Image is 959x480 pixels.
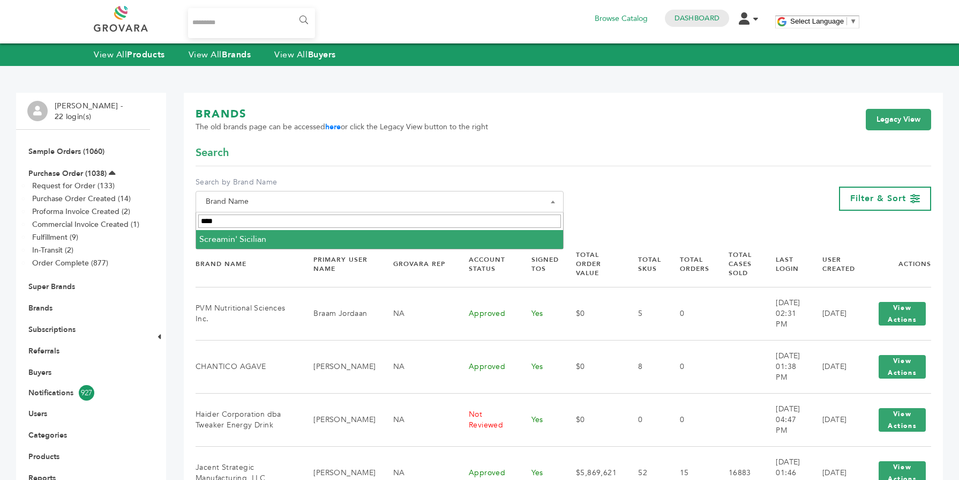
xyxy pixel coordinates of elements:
input: Search [198,215,561,228]
a: Super Brands [28,282,75,292]
li: Screamin' Sicilian [196,230,563,248]
th: Last Login [762,241,809,287]
td: 0 [666,340,715,393]
h1: BRANDS [196,107,488,122]
td: 0 [666,393,715,446]
a: here [325,122,341,132]
li: [PERSON_NAME] - 22 login(s) [55,101,125,122]
strong: Buyers [308,49,336,61]
a: Categories [28,430,67,440]
span: Brand Name [196,191,564,212]
th: Account Status [455,241,518,287]
td: [PERSON_NAME] [300,340,379,393]
a: Sample Orders (1060) [28,146,104,157]
td: Not Reviewed [455,393,518,446]
th: Brand Name [196,241,300,287]
a: Legacy View [866,109,931,130]
a: Brands [28,303,53,313]
a: Dashboard [675,13,720,23]
td: NA [380,287,455,340]
th: Primary User Name [300,241,379,287]
strong: Brands [222,49,251,61]
a: Purchase Order Created (14) [32,194,131,204]
a: Products [28,452,59,462]
a: In-Transit (2) [32,245,73,255]
th: Signed TOS [518,241,563,287]
th: Grovara Rep [380,241,455,287]
span: Search [196,145,229,160]
td: [DATE] 01:38 PM [762,340,809,393]
th: User Created [809,241,860,287]
a: View AllBrands [189,49,251,61]
a: Notifications927 [28,385,138,401]
a: View AllBuyers [274,49,336,61]
td: Braam Jordaan [300,287,379,340]
td: $0 [563,340,625,393]
td: 0 [625,393,666,446]
th: Total Orders [666,241,715,287]
td: Yes [518,340,563,393]
a: Purchase Order (1038) [28,168,107,179]
a: Referrals [28,346,59,356]
a: Select Language​ [790,17,857,25]
span: Brand Name [201,194,558,209]
a: Order Complete (877) [32,258,108,268]
td: 0 [666,287,715,340]
td: 5 [625,287,666,340]
td: Yes [518,287,563,340]
a: View AllProducts [94,49,165,61]
td: NA [380,340,455,393]
span: ▼ [850,17,857,25]
td: [DATE] [809,287,860,340]
td: Yes [518,393,563,446]
input: Search... [188,8,315,38]
td: [DATE] [809,340,860,393]
td: [DATE] 02:31 PM [762,287,809,340]
th: Total SKUs [625,241,666,287]
td: [PERSON_NAME] [300,393,379,446]
td: Haider Corporation dba Tweaker Energy Drink [196,393,300,446]
a: Commercial Invoice Created (1) [32,219,139,230]
td: CHANTICO AGAVE [196,340,300,393]
td: [DATE] 04:47 PM [762,393,809,446]
th: Actions [860,241,931,287]
td: 8 [625,340,666,393]
td: PVM Nutritional Sciences Inc. [196,287,300,340]
td: [DATE] [809,393,860,446]
td: $0 [563,393,625,446]
label: Search by Brand Name [196,177,564,188]
a: Proforma Invoice Created (2) [32,206,130,217]
button: View Actions [879,408,926,432]
td: Approved [455,340,518,393]
a: Request for Order (133) [32,181,115,191]
td: NA [380,393,455,446]
td: Approved [455,287,518,340]
button: View Actions [879,302,926,326]
a: Subscriptions [28,324,76,335]
th: Total Cases Sold [715,241,763,287]
button: View Actions [879,355,926,379]
a: Buyers [28,367,51,378]
span: Filter & Sort [850,193,906,204]
span: Select Language [790,17,844,25]
a: Users [28,409,47,419]
a: Browse Catalog [595,13,648,25]
span: The old brands page can be accessed or click the Legacy View button to the right [196,122,488,132]
strong: Products [127,49,164,61]
td: $0 [563,287,625,340]
span: 927 [79,385,94,401]
a: Fulfillment (9) [32,232,78,242]
th: Total Order Value [563,241,625,287]
img: profile.png [27,101,48,121]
